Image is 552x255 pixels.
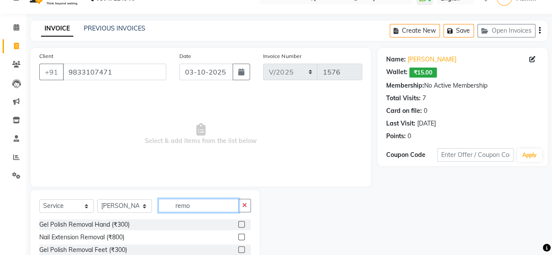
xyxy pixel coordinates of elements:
[386,68,408,78] div: Wallet:
[386,94,421,103] div: Total Visits:
[422,94,426,103] div: 7
[386,150,437,160] div: Coupon Code
[63,64,166,80] input: Search by Name/Mobile/Email/Code
[409,68,437,78] span: ₹15.00
[517,149,542,162] button: Apply
[39,52,53,60] label: Client
[39,245,127,255] div: Gel Polish Removal Feet (₹300)
[477,24,535,37] button: Open Invoices
[417,119,436,128] div: [DATE]
[158,199,239,212] input: Search or Scan
[386,81,424,90] div: Membership:
[263,52,301,60] label: Invoice Number
[179,52,191,60] label: Date
[39,233,124,242] div: Nail Extension Removal (₹800)
[408,55,456,64] a: [PERSON_NAME]
[39,220,130,229] div: Gel Polish Removal Hand (₹300)
[408,132,411,141] div: 0
[386,132,406,141] div: Points:
[41,21,73,37] a: INVOICE
[437,148,514,162] input: Enter Offer / Coupon Code
[386,119,415,128] div: Last Visit:
[39,64,64,80] button: +91
[443,24,474,37] button: Save
[386,81,539,90] div: No Active Membership
[386,106,422,116] div: Card on file:
[39,91,362,178] span: Select & add items from the list below
[386,55,406,64] div: Name:
[390,24,440,37] button: Create New
[84,24,145,32] a: PREVIOUS INVOICES
[424,106,427,116] div: 0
